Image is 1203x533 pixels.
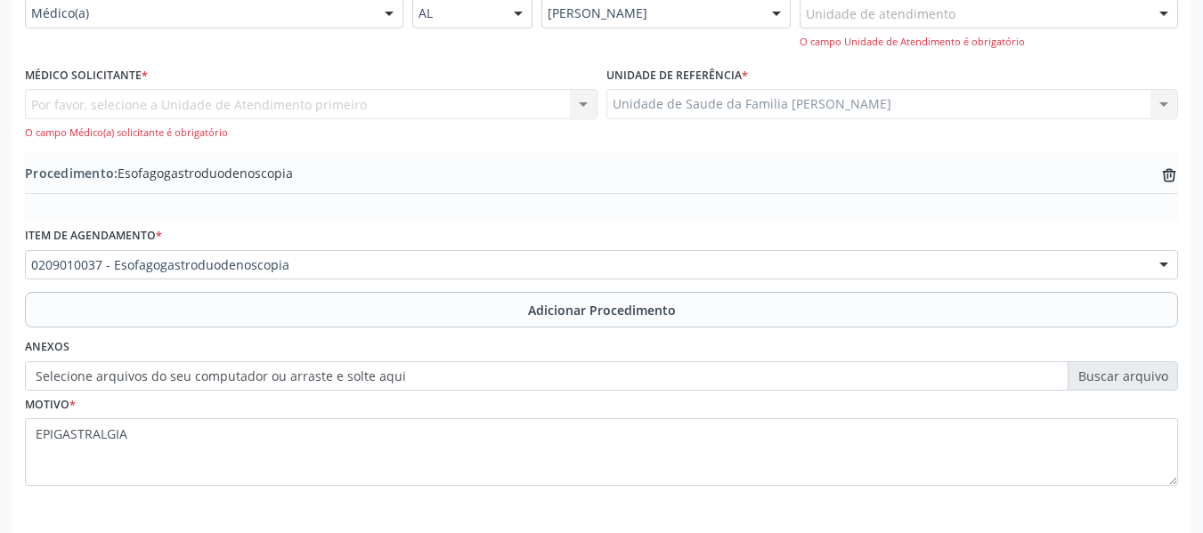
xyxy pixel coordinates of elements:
[31,4,367,22] span: Médico(a)
[606,62,748,90] label: Unidade de referência
[31,256,1142,274] span: 0209010037 - Esofagogastroduodenoscopia
[25,62,148,90] label: Médico Solicitante
[800,35,1178,50] div: O campo Unidade de Atendimento é obrigatório
[25,222,162,250] label: Item de agendamento
[25,165,118,182] span: Procedimento:
[528,301,676,319] span: Adicionar Procedimento
[25,292,1178,327] button: Adicionar Procedimento
[25,125,597,141] div: O campo Médico(a) solicitante é obrigatório
[548,4,754,22] span: [PERSON_NAME]
[25,391,76,418] label: Motivo
[419,4,496,22] span: AL
[25,164,293,182] span: Esofagogastroduodenoscopia
[806,4,955,23] span: Unidade de atendimento
[25,334,69,361] label: Anexos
